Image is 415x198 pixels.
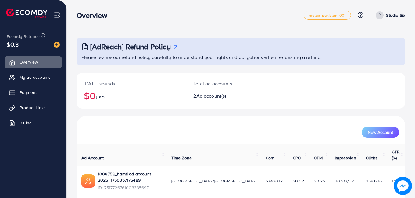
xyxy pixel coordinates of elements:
[362,127,399,138] button: New Account
[81,174,95,188] img: ic-ads-acc.e4c84228.svg
[20,105,46,111] span: Product Links
[335,178,355,184] span: 30,107,551
[96,95,104,101] span: USD
[314,178,325,184] span: $0.25
[335,155,356,161] span: Impression
[20,74,51,80] span: My ad accounts
[366,178,382,184] span: 358,636
[77,11,112,20] h3: Overview
[171,178,256,184] span: [GEOGRAPHIC_DATA]/[GEOGRAPHIC_DATA]
[54,12,61,19] img: menu
[5,71,62,83] a: My ad accounts
[266,178,283,184] span: $7420.12
[386,12,405,19] p: Studio Six
[7,33,40,40] span: Ecomdy Balance
[5,102,62,114] a: Product Links
[6,9,47,18] img: logo
[196,92,226,99] span: Ad account(s)
[20,120,32,126] span: Billing
[5,56,62,68] a: Overview
[304,11,351,20] a: metap_pakistan_001
[314,155,322,161] span: CPM
[193,80,261,87] p: Total ad accounts
[366,155,377,161] span: Clicks
[193,93,261,99] h2: 2
[368,130,393,134] span: New Account
[5,117,62,129] a: Billing
[293,178,304,184] span: $0.02
[54,42,60,48] img: image
[20,59,38,65] span: Overview
[7,40,19,49] span: $0.3
[20,89,37,96] span: Payment
[293,155,301,161] span: CPC
[98,171,162,183] a: 1008753_hamfi ad account 2025_1750357175489
[309,13,346,17] span: metap_pakistan_001
[81,155,104,161] span: Ad Account
[98,185,162,191] span: ID: 7517726761003335697
[171,155,192,161] span: Time Zone
[81,54,402,61] p: Please review our refund policy carefully to understand your rights and obligations when requesti...
[90,42,171,51] h3: [AdReach] Refund Policy
[84,80,179,87] p: [DATE] spends
[5,86,62,99] a: Payment
[84,90,179,101] h2: $0
[373,11,405,19] a: Studio Six
[392,149,400,161] span: CTR (%)
[392,178,398,184] span: 1.19
[394,177,412,195] img: image
[266,155,274,161] span: Cost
